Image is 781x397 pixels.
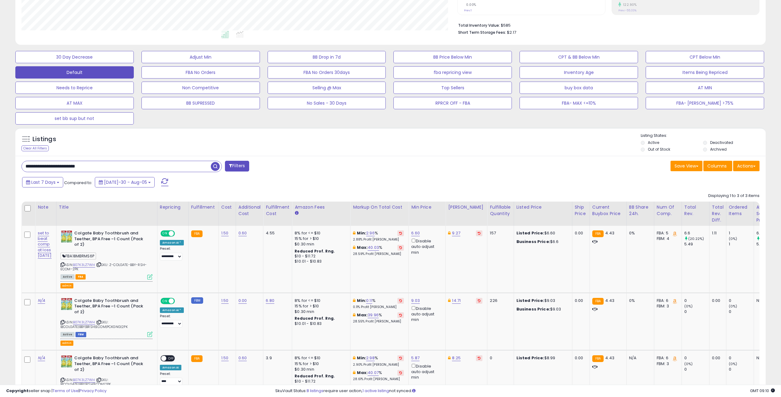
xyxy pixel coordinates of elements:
div: 0.00 [575,230,585,236]
div: $10.01 - $10.83 [295,259,346,264]
label: Archived [710,147,727,152]
label: Deactivated [710,140,733,145]
p: 2.90% Profit [PERSON_NAME] [353,363,404,367]
a: Terms of Use [52,388,79,394]
small: (20.22%) [688,236,704,241]
div: Total Rev. Diff. [712,204,724,223]
span: | SKU: Z-COLGATE-BBY-RSH-ECOM-2PK [60,262,147,272]
h5: Listings [33,135,56,144]
div: 15% for > $10 [295,303,346,309]
button: FBA- [PERSON_NAME] >75% [646,97,764,109]
a: 39.96 [368,312,379,318]
div: $6.60 [516,230,567,236]
a: 1 active listing [362,388,389,394]
b: Colgate Baby Toothbrush and Teether, BPA Free –1 Count (Pack of 2) [74,298,149,317]
small: (0%) [729,361,737,366]
a: 1.50 [221,298,229,304]
button: CPT Below Min [646,51,764,63]
div: Repricing [160,204,186,210]
div: ASIN: [60,355,153,394]
div: Preset: [160,247,184,260]
button: fba repricing view [393,66,512,79]
div: Ordered Items [729,204,751,217]
strong: Copyright [6,388,29,394]
div: Markup on Total Cost [353,204,406,210]
div: N/A [629,355,649,361]
div: 4.55 [266,230,287,236]
b: Max: [357,245,368,250]
a: set to beat comp at loss [DATE] [38,230,52,259]
span: Columns [707,163,727,169]
a: 8 listings [307,388,323,394]
div: Clear All Filters [21,145,49,151]
span: OFF [166,356,176,361]
div: 15% for > $10 [295,236,346,241]
div: 0 [684,309,709,314]
div: 0 [729,298,754,303]
div: 15% for > $10 [295,361,346,367]
div: BB Share 24h. [629,204,651,217]
span: [DATE]-30 - Aug-05 [104,179,147,185]
small: FBA [592,355,604,362]
button: Actions [733,161,760,171]
div: FBM: 4 [657,236,677,241]
a: 1.50 [221,230,229,236]
div: Fulfillment [191,204,216,210]
a: 2.96 [366,230,375,236]
small: FBA [592,230,604,237]
span: OFF [174,298,184,303]
b: Max: [357,370,368,376]
span: 4.43 [605,298,614,303]
span: All listings currently available for purchase on Amazon [60,332,75,337]
button: Filters [225,161,249,172]
b: Reduced Prof. Rng. [295,373,335,379]
div: 8% for <= $10 [295,298,346,303]
div: FBA: 6 [657,355,677,361]
img: 51eM7pZZLeL._SL40_.jpg [60,298,73,310]
span: Compared to: [64,180,92,186]
div: seller snap | | [6,388,106,394]
div: 6.6 [684,230,709,236]
a: 5.87 [411,355,419,361]
div: % [353,370,404,381]
div: Title [59,204,155,210]
div: 5.49 [684,241,709,247]
a: B07K3LZ7WH [73,377,95,383]
button: FBA No Orders [141,66,260,79]
div: 157 [490,230,509,236]
button: CPT & BB Below Min [520,51,638,63]
a: Privacy Policy [79,388,106,394]
p: 28.55% Profit [PERSON_NAME] [353,319,404,324]
button: Last 7 Days [22,177,63,187]
small: FBA [592,298,604,305]
b: Business Price: [516,306,550,312]
div: $9.03 [516,298,567,303]
div: FBA: 6 [657,298,677,303]
small: 0.00% [464,2,476,7]
div: 3.9 [266,355,287,361]
b: Listed Price: [516,298,544,303]
div: Note [38,204,54,210]
div: Amazon AI [160,365,181,370]
p: Listing States: [641,133,766,139]
div: Cost [221,204,233,210]
button: Top Sellers [393,82,512,94]
a: 1.50 [221,355,229,361]
div: Num of Comp. [657,204,679,217]
div: % [353,230,404,242]
span: ON [161,298,169,303]
span: Last 7 Days [31,179,56,185]
button: BB Drop in 7d [268,51,386,63]
button: 30 Day Decrease [15,51,134,63]
li: $585 [458,21,755,29]
button: [DATE]-30 - Aug-05 [95,177,155,187]
div: Ship Price [575,204,587,217]
span: OFF [174,231,184,236]
div: 0 [684,355,709,361]
div: Fulfillment Cost [266,204,289,217]
div: $0.30 min [295,241,346,247]
a: 0.60 [238,230,247,236]
b: Max: [357,312,368,318]
div: Total Rev. [684,204,707,217]
button: BB Price Below Min [393,51,512,63]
